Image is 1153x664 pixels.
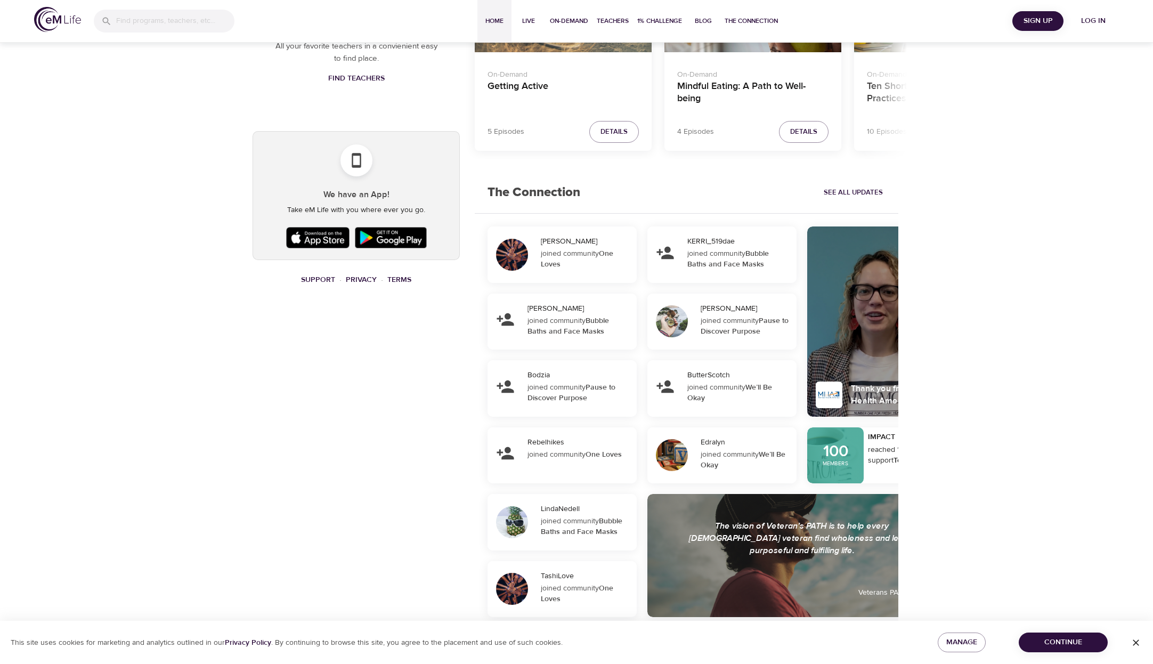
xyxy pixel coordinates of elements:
button: Manage [938,633,986,652]
div: joined community [701,449,790,471]
div: joined community [541,516,630,537]
p: All your favorite teachers in a convienient easy to find place. [274,41,439,64]
h4: Mindful Eating: A Path to Well-being [677,80,829,106]
a: Privacy Policy [225,638,271,647]
li: · [339,273,342,287]
span: The Connection [725,15,778,27]
strong: One Loves [541,249,613,269]
img: Google Play Store [352,224,429,251]
input: Find programs, teachers, etc... [116,10,234,33]
button: Details [779,121,829,143]
span: 1% Challenge [637,15,682,27]
h4: Getting Active [488,80,639,106]
span: Home [482,15,507,27]
strong: Bubble Baths and Face Masks [541,516,622,537]
button: Log in [1068,11,1119,31]
p: On-Demand [488,65,639,80]
span: See All Updates [824,187,883,199]
span: Find Teachers [328,72,385,85]
button: Sign Up [1012,11,1063,31]
p: On-Demand [677,65,829,80]
div: joined community [541,248,630,270]
div: [PERSON_NAME] [541,236,632,247]
div: [PERSON_NAME] [701,303,792,314]
div: ButterScotch [687,370,792,380]
a: See All Updates [821,184,886,201]
span: Teachers [597,15,629,27]
div: Edralyn [701,437,792,448]
div: KERRI_519dae [687,236,792,247]
div: joined community [701,315,790,337]
div: joined community [527,449,630,460]
strong: One Loves [586,450,622,459]
button: Details [589,121,639,143]
button: Continue [1019,633,1108,652]
h2: The Connection [475,172,593,213]
div: LindaNedell [541,504,632,514]
span: Manage [946,636,977,649]
a: Privacy [346,275,377,285]
strong: Pause to Discover Purpose [527,383,615,403]
div: reached 100 members to support [868,444,952,466]
span: Live [516,15,541,27]
div: Veterans PATH [858,587,907,598]
strong: Bubble Baths and Face Masks [527,316,609,336]
div: joined community [687,382,790,403]
a: Terms [387,275,411,285]
div: Thank you from Mental Health America. [851,383,948,407]
nav: breadcrumb [253,273,460,287]
div: joined community [687,248,790,270]
div: TashiLove [541,571,632,581]
a: Find Teachers [324,69,389,88]
img: logo [34,7,81,32]
a: Support [301,275,335,285]
span: Blog [691,15,716,27]
strong: We’ll Be Okay [701,450,785,470]
div: joined community [527,315,630,337]
span: On-Demand [550,15,588,27]
strong: One Loves [541,584,613,604]
span: Log in [1072,14,1115,28]
span: Details [600,126,628,138]
div: joined community [541,583,630,604]
span: Continue [1027,636,1099,649]
p: 100 [823,443,848,459]
p: 5 Episodes [488,126,524,137]
h4: Ten Short Everyday Mindfulness Practices [867,80,1018,106]
img: Apple App Store [283,224,353,251]
p: 4 Episodes [677,126,714,137]
p: Take eM Life with you where ever you go. [262,205,451,216]
p: On-Demand [867,65,1018,80]
strong: We’ll Be Okay [687,383,772,403]
div: [PERSON_NAME] [527,303,632,314]
li: · [381,273,383,287]
span: Sign Up [1017,14,1059,28]
p: 10 Episodes [867,126,907,137]
strong: Bubble Baths and Face Masks [687,249,769,269]
div: Rebelhikes [527,437,632,448]
span: Details [790,126,817,138]
div: IMPACT [868,432,952,442]
h5: We have an App! [262,189,451,200]
p: Members [823,459,849,467]
strong: Pause to Discover Purpose [701,316,789,336]
div: joined community [527,382,630,403]
div: Bodzia [527,370,632,380]
div: The vision of Veteran’s PATH is to help every [DEMOGRAPHIC_DATA] veteran find wholeness and lead ... [685,520,919,557]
